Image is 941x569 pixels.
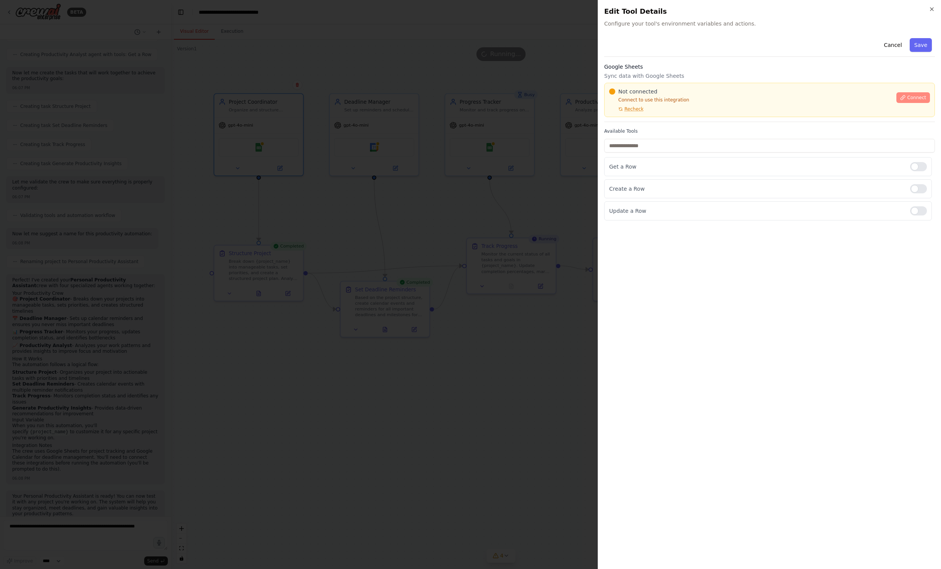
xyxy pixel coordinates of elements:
[609,106,643,112] button: Recheck
[604,6,935,17] h2: Edit Tool Details
[609,207,904,215] p: Update a Row
[604,72,935,80] p: Sync data with Google Sheets
[624,106,643,112] span: Recheck
[604,20,935,27] span: Configure your tool's environment variables and actions.
[907,95,926,101] span: Connect
[609,163,904,170] p: Get a Row
[604,128,935,134] label: Available Tools
[618,88,657,95] span: Not connected
[604,63,935,71] h3: Google Sheets
[896,92,930,103] button: Connect
[879,38,906,52] button: Cancel
[609,97,892,103] p: Connect to use this integration
[609,185,904,193] p: Create a Row
[910,38,932,52] button: Save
